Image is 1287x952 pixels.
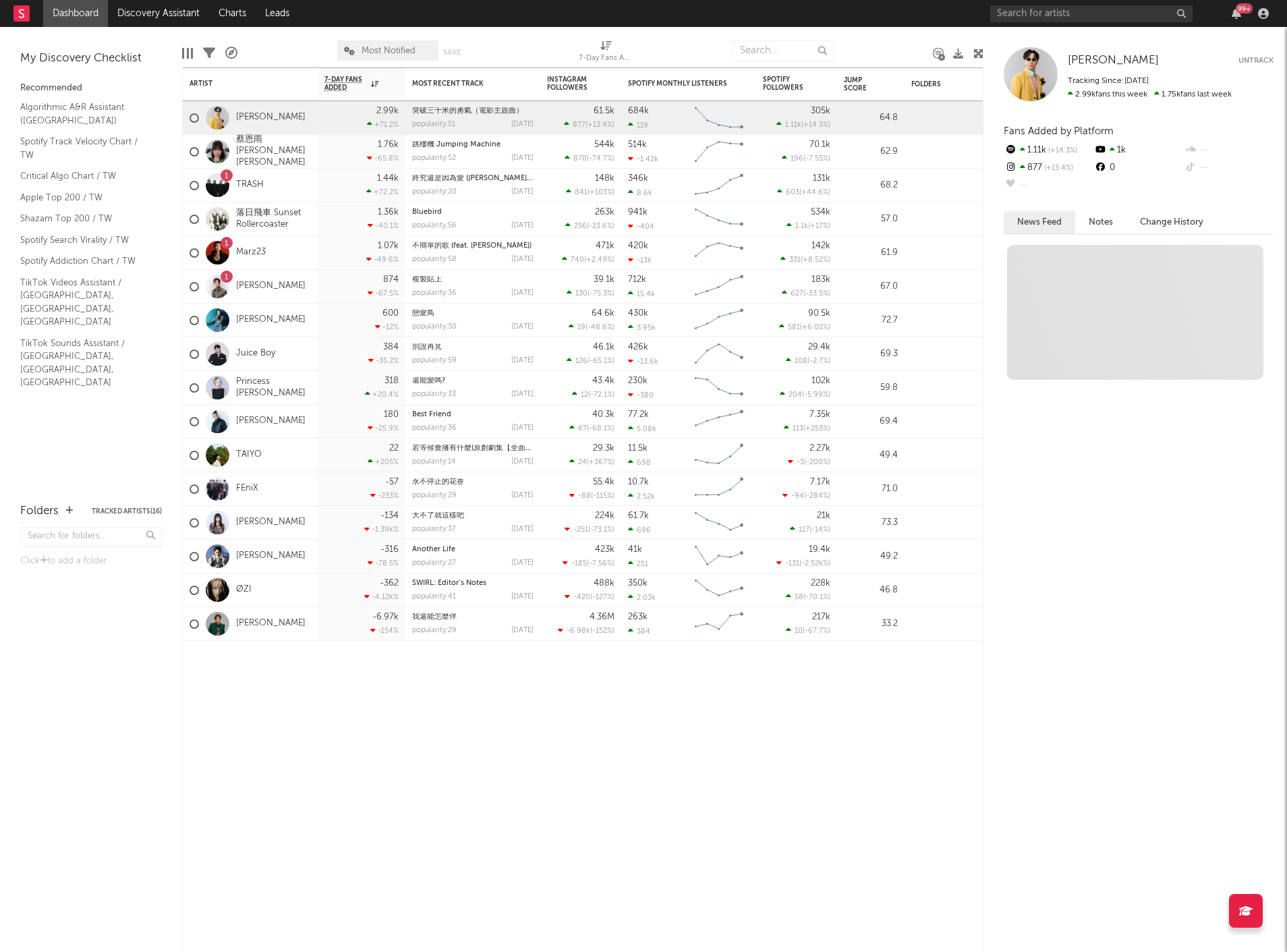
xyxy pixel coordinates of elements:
div: popularity: 37 [412,526,456,533]
div: ( ) [566,188,614,196]
div: ( ) [776,120,830,129]
div: 戀愛鳥 [412,310,534,317]
span: 581 [788,324,800,331]
span: -5.99 % [804,391,828,399]
div: 346k [628,174,648,183]
span: 627 [791,290,803,298]
div: 終究還是因為愛 (李浩瑋, PIZZALI, G5SH REMIX) [Live] [412,175,534,182]
div: -25.9 % [368,424,399,432]
span: 740 [571,256,584,264]
span: -7.55 % [805,155,828,163]
span: -88 [578,493,591,500]
span: 108 [795,358,807,365]
div: 59.8 [844,380,898,396]
div: 7-Day Fans Added (7-Day Fans Added) [579,34,633,73]
span: -33.5 % [805,290,828,298]
div: 69.3 [844,346,898,362]
div: -- [1184,159,1274,177]
span: -75.3 % [590,290,612,298]
span: -94 [791,493,804,500]
div: 49.4 [844,447,898,464]
div: 1.44k [377,174,399,183]
div: 544k [594,140,614,149]
span: 1.11k [785,121,801,129]
div: 712k [628,275,646,284]
a: [PERSON_NAME] [236,551,306,562]
span: [PERSON_NAME] [1068,55,1159,66]
div: [DATE] [511,492,534,499]
div: 64.8 [844,110,898,126]
div: -1.39k % [364,525,399,534]
div: -40.1 % [368,221,399,230]
div: popularity: 51 [412,121,455,128]
div: Jump Score [844,76,878,92]
div: Edit Columns [182,34,193,73]
svg: Chart title [689,506,749,540]
a: 落日飛車 Sunset Rollercoaster [236,208,311,231]
div: 2.27k [809,444,830,453]
button: Change History [1126,211,1217,233]
div: 15.4k [628,289,655,298]
div: 941k [628,208,648,217]
span: 2.99k fans this week [1068,90,1147,99]
span: +6.02 % [802,324,828,331]
a: Spotify Search Virality / TW [20,233,148,248]
div: Most Recent Track [412,80,513,88]
div: 11.5k [628,444,648,453]
div: ( ) [569,424,614,432]
div: 471k [596,242,614,250]
a: Critical Algo Chart / TW [20,169,148,184]
div: 22 [389,444,399,453]
div: 61.9 [844,245,898,261]
div: 7.17k [810,478,830,486]
div: ( ) [780,390,830,399]
a: Princess [PERSON_NAME] [236,376,311,399]
div: popularity: 59 [412,357,457,364]
button: News Feed [1004,211,1075,233]
div: popularity: 14 [412,458,456,466]
div: 若等候會擁有什麼(原創劇集【全面管控】插曲 [412,445,534,452]
span: 126 [575,358,588,365]
div: 7-Day Fans Added (7-Day Fans Added) [579,51,633,67]
div: -- [1184,142,1274,159]
span: -74.7 % [589,155,612,163]
div: popularity: 52 [412,155,456,162]
div: -13.6k [628,357,658,366]
svg: Chart title [689,202,749,236]
span: 24 [578,459,587,466]
div: 142k [811,242,830,250]
div: ( ) [780,255,830,264]
div: 514k [628,140,647,149]
div: My Discovery Checklist [20,51,162,67]
a: 別說再見 [412,343,442,351]
div: 還能愛嗎? [412,377,534,385]
a: TikTok Sounds Assistant / [GEOGRAPHIC_DATA], [GEOGRAPHIC_DATA], [GEOGRAPHIC_DATA] [20,336,148,390]
div: 7.35k [809,410,830,419]
a: 終究還是因為愛 ([PERSON_NAME], G5SH REMIX) [Live] [412,175,596,182]
span: +13.4 % [588,121,612,129]
div: Folders [20,503,59,520]
div: ( ) [569,457,614,466]
span: 196 [791,155,803,163]
div: ( ) [786,356,830,365]
div: popularity: 36 [412,289,457,297]
a: Apple Top 200 / TW [20,190,148,205]
div: 224k [595,511,614,520]
span: +14.3 % [1046,147,1077,155]
span: -200 % [806,459,828,466]
svg: Chart title [689,236,749,270]
span: +13.4 % [1042,165,1073,172]
div: Filters [203,34,215,73]
button: Notes [1075,211,1126,233]
div: 77.2k [628,410,649,419]
div: Click to add a folder. [20,553,162,569]
span: 1.1k [795,223,808,230]
div: 永不停止的花香 [412,478,534,486]
div: popularity: 30 [412,323,457,331]
div: 5.08k [628,424,656,433]
div: ( ) [779,323,830,331]
div: -12 % [375,323,399,331]
svg: Chart title [689,135,749,169]
a: 跳樓機 Jumping Machine [412,141,500,148]
div: 29.3k [593,444,614,453]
